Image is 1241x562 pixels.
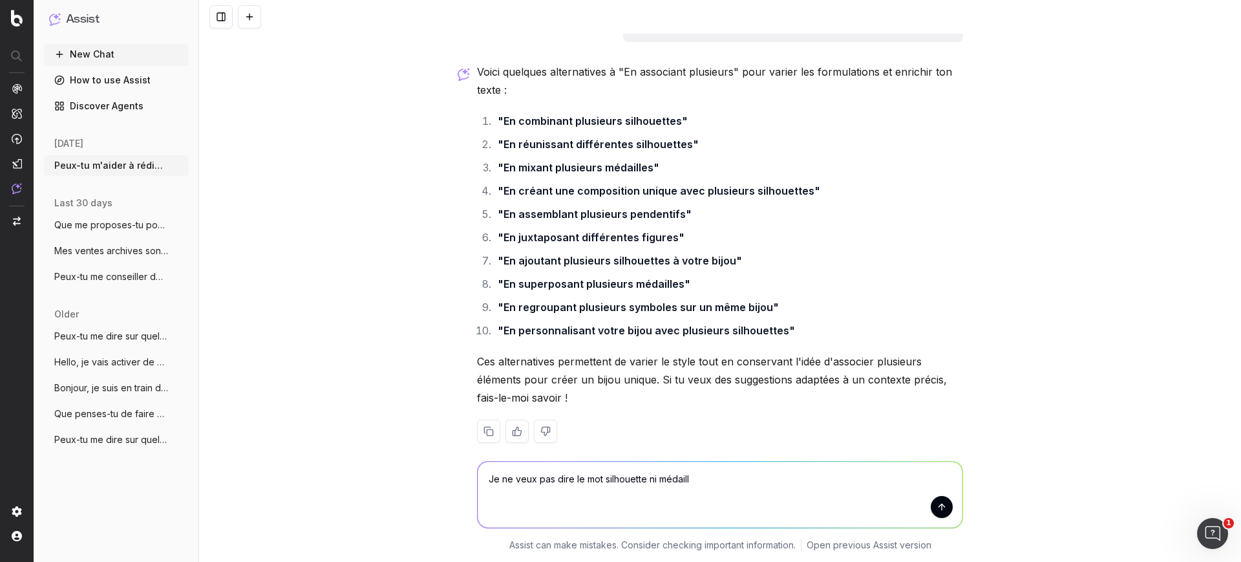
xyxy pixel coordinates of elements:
button: Peux-tu me dire sur quels mots clés auto [44,429,189,450]
img: Intelligence [12,108,22,119]
strong: "En réunissant différentes silhouettes" [498,138,699,151]
p: Voici quelques alternatives à "En associant plusieurs" pour varier les formulations et enrichir t... [477,63,963,99]
img: Switch project [13,217,21,226]
img: Botify logo [11,10,23,27]
button: Assist [49,10,184,28]
strong: "En combinant plusieurs silhouettes" [498,114,688,127]
button: New Chat [44,44,189,65]
span: Hello, je vais activer de nouveaux produ [54,356,168,369]
a: How to use Assist [44,70,189,91]
p: Ces alternatives permettent de varier le style tout en conservant l'idée d'associer plusieurs élé... [477,352,963,407]
img: Assist [12,183,22,194]
span: older [54,308,79,321]
span: Peux-tu me conseiller des mots-clés sur [54,270,168,283]
strong: "En regroupant plusieurs symboles sur un même bijou" [498,301,779,314]
button: Peux-tu m'aider à rédiger un article pou [44,155,189,176]
p: Assist can make mistakes. Consider checking important information. [509,539,796,552]
span: 1 [1224,518,1234,528]
textarea: Je ne veux pas dire le mot silhouette ni médail [478,462,962,528]
h1: Assist [66,10,100,28]
a: Open previous Assist version [807,539,931,552]
button: Hello, je vais activer de nouveaux produ [44,352,189,373]
img: Activation [12,133,22,144]
span: [DATE] [54,137,83,150]
button: Que penses-tu de faire un article "Quel [44,404,189,424]
strong: "En créant une composition unique avec plusieurs silhouettes" [498,184,820,197]
button: Bonjour, je suis en train de créer un no [44,378,189,398]
strong: "En assemblant plusieurs pendentifs" [498,208,692,221]
iframe: Intercom live chat [1197,518,1228,549]
strong: "En mixant plusieurs médailles" [498,161,659,174]
img: Assist [49,13,61,25]
button: Peux-tu me conseiller des mots-clés sur [44,266,189,287]
strong: "En juxtaposant différentes figures" [498,231,684,244]
strong: "En ajoutant plusieurs silhouettes à votre bijou" [498,254,742,267]
a: Discover Agents [44,96,189,116]
span: Que me proposes-tu pour améliorer mon ar [54,219,168,232]
strong: "En superposant plusieurs médailles" [498,277,690,290]
img: Studio [12,158,22,169]
button: Peux-tu me dire sur quels mot-clés je do [44,326,189,347]
span: Peux-tu me dire sur quels mots clés auto [54,433,168,446]
span: Bonjour, je suis en train de créer un no [54,382,168,394]
img: My account [12,531,22,541]
strong: "En personnalisant votre bijou avec plusieurs silhouettes" [498,324,795,337]
span: Peux-tu m'aider à rédiger un article pou [54,159,168,172]
img: Botify assist logo [458,68,470,81]
span: last 30 days [54,197,112,210]
span: Peux-tu me dire sur quels mot-clés je do [54,330,168,343]
button: Que me proposes-tu pour améliorer mon ar [44,215,189,235]
span: Que penses-tu de faire un article "Quel [54,407,168,420]
button: Mes ventes archives sont terminées sur m [44,241,189,261]
img: Analytics [12,83,22,94]
img: Setting [12,506,22,517]
span: Mes ventes archives sont terminées sur m [54,244,168,257]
